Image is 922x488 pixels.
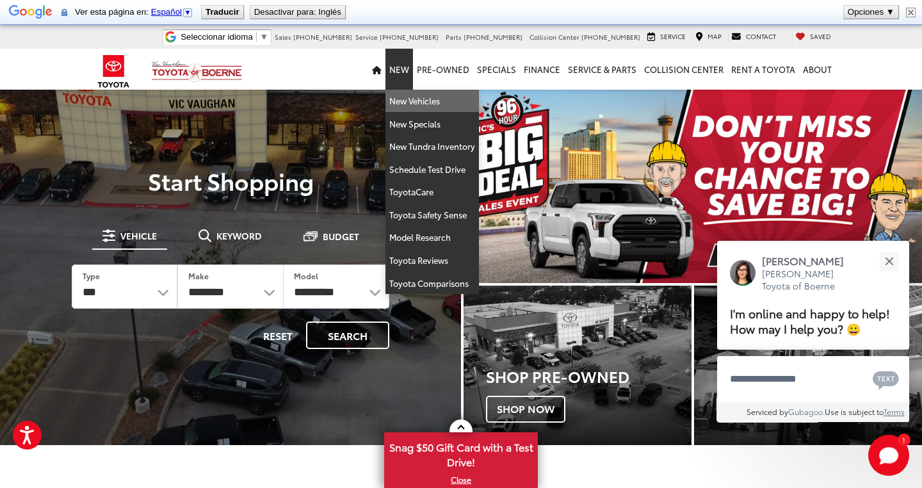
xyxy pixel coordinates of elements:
[644,31,689,43] a: Service
[717,356,909,402] textarea: Type your message
[385,158,479,181] a: Schedule Test Drive
[692,31,725,43] a: Map
[520,49,564,90] a: Finance
[385,113,479,136] a: New Specials
[151,7,182,17] span: Español
[252,321,303,349] button: Reset
[250,6,345,19] button: Desactivar para: Inglés
[730,304,890,337] span: I'm online and happy to help! How may I help you? 😀
[256,32,257,42] span: ​
[868,435,909,476] svg: Start Chat
[464,32,522,42] span: [PHONE_NUMBER]
[181,32,253,42] span: Seleccionar idioma
[54,168,407,193] p: Start Shopping
[660,31,686,41] span: Service
[844,6,898,19] button: Opciones ▼
[385,49,413,90] a: New
[385,226,479,249] a: Model Research
[368,49,385,90] a: Home
[151,60,243,83] img: Vic Vaughan Toyota of Boerne
[464,90,922,283] div: carousel slide number 1 of 1
[694,286,922,445] div: Toyota
[902,437,905,443] span: 1
[792,31,834,43] a: My Saved Vehicles
[294,270,318,281] label: Model
[581,32,640,42] span: [PHONE_NUMBER]
[206,7,239,17] b: Traducir
[464,286,691,445] a: Shop Pre-Owned Shop Now
[380,32,439,42] span: [PHONE_NUMBER]
[716,396,820,423] span: Schedule Now
[799,49,836,90] a: About
[61,8,67,17] img: El contenido de esta página segura se enviará a Google para traducirlo con una conexión segura.
[385,272,479,295] a: Toyota Comparisons
[260,32,268,42] span: ▼
[120,231,157,240] span: Vehicle
[323,232,359,241] span: Budget
[810,31,831,41] span: Saved
[875,247,903,275] button: Close
[746,31,776,41] span: Contact
[413,49,473,90] a: Pre-Owned
[446,32,462,42] span: Parts
[355,32,378,42] span: Service
[202,6,243,19] button: Traducir
[694,286,922,445] a: Schedule Service Schedule Now
[216,231,262,240] span: Keyword
[464,286,691,445] div: Toyota
[747,406,788,417] span: Serviced by
[9,4,53,22] img: Google Traductor
[385,249,479,272] a: Toyota Reviews
[473,49,520,90] a: Specials
[151,7,193,17] a: Español
[564,49,640,90] a: Service & Parts: Opens in a new tab
[188,270,209,281] label: Make
[728,31,779,43] a: Contact
[464,90,922,283] img: Big Deal Sales Event
[825,406,884,417] span: Use is subject to
[530,32,579,42] span: Collision Center
[788,406,825,417] a: Gubagoo.
[640,49,727,90] a: Collision Center
[464,90,922,283] section: Carousel section with vehicle pictures - may contain disclaimers.
[717,241,909,422] div: Close[PERSON_NAME][PERSON_NAME] Toyota of BoerneI'm online and happy to help! How may I help you?...
[868,435,909,476] button: Toggle Chat Window
[762,254,857,268] p: [PERSON_NAME]
[385,181,479,204] a: ToyotaCare
[486,396,565,423] span: Shop Now
[385,434,537,473] span: Snag $50 Gift Card with a Test Drive!
[385,204,479,227] a: Toyota Safety Sense
[708,31,722,41] span: Map
[293,32,352,42] span: [PHONE_NUMBER]
[385,135,479,158] a: New Tundra Inventory
[385,90,479,113] a: New Vehicles
[83,270,100,281] label: Type
[75,7,196,17] span: Ver esta página en:
[90,51,138,92] img: Toyota
[762,268,857,293] p: [PERSON_NAME] Toyota of Boerne
[486,368,691,384] h3: Shop Pre-Owned
[873,370,899,390] svg: Text
[884,406,905,417] a: Terms
[275,32,291,42] span: Sales
[716,371,922,384] h4: Schedule Service
[727,49,799,90] a: Rent a Toyota
[906,8,916,17] img: Cerrar
[181,32,268,42] a: Seleccionar idioma​
[869,364,903,393] button: Chat with SMS
[306,321,389,349] button: Search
